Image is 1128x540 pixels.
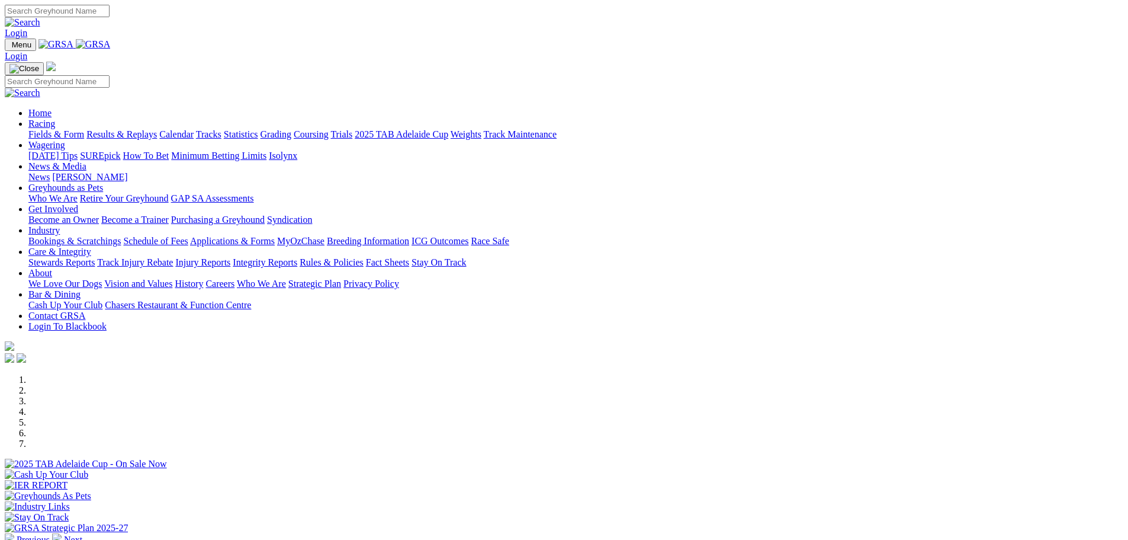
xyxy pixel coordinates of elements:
a: Vision and Values [104,279,172,289]
a: Isolynx [269,151,297,161]
img: 2025 TAB Adelaide Cup - On Sale Now [5,459,167,469]
div: About [28,279,1123,289]
a: Industry [28,225,60,235]
img: GRSA [38,39,73,50]
div: Bar & Dining [28,300,1123,311]
a: Get Involved [28,204,78,214]
a: Care & Integrity [28,247,91,257]
a: Tracks [196,129,221,139]
img: twitter.svg [17,353,26,363]
a: Track Maintenance [484,129,557,139]
a: News [28,172,50,182]
div: Racing [28,129,1123,140]
div: Greyhounds as Pets [28,193,1123,204]
a: Racing [28,119,55,129]
a: Greyhounds as Pets [28,183,103,193]
div: Industry [28,236,1123,247]
a: Fields & Form [28,129,84,139]
a: Integrity Reports [233,257,297,267]
img: Stay On Track [5,512,69,523]
a: Who We Are [28,193,78,203]
a: Home [28,108,52,118]
img: facebook.svg [5,353,14,363]
div: Care & Integrity [28,257,1123,268]
a: Fact Sheets [366,257,409,267]
a: Chasers Restaurant & Function Centre [105,300,251,310]
img: GRSA Strategic Plan 2025-27 [5,523,128,533]
a: Race Safe [471,236,509,246]
img: Greyhounds As Pets [5,491,91,501]
a: Cash Up Your Club [28,300,102,310]
a: Calendar [159,129,194,139]
a: Become an Owner [28,215,99,225]
a: MyOzChase [277,236,324,246]
a: Purchasing a Greyhound [171,215,265,225]
a: Weights [451,129,481,139]
a: Trials [330,129,352,139]
a: Applications & Forms [190,236,275,246]
a: Become a Trainer [101,215,169,225]
a: [DATE] Tips [28,151,78,161]
a: Syndication [267,215,312,225]
input: Search [5,5,110,17]
a: Login [5,28,27,38]
a: Results & Replays [86,129,157,139]
a: Bar & Dining [28,289,81,299]
img: logo-grsa-white.png [46,62,56,71]
a: Retire Your Greyhound [80,193,169,203]
a: Bookings & Scratchings [28,236,121,246]
a: Login To Blackbook [28,321,107,331]
input: Search [5,75,110,88]
a: Contact GRSA [28,311,85,321]
a: ICG Outcomes [412,236,468,246]
a: About [28,268,52,278]
a: Stay On Track [412,257,466,267]
a: News & Media [28,161,86,171]
a: Track Injury Rebate [97,257,173,267]
a: Rules & Policies [300,257,364,267]
div: Wagering [28,151,1123,161]
a: History [175,279,203,289]
a: Strategic Plan [288,279,341,289]
a: Schedule of Fees [123,236,188,246]
span: Menu [12,40,31,49]
img: GRSA [76,39,111,50]
a: Breeding Information [327,236,409,246]
a: Grading [261,129,291,139]
a: Careers [205,279,234,289]
img: Search [5,88,40,98]
button: Toggle navigation [5,62,44,75]
img: IER REPORT [5,480,68,491]
a: SUREpick [80,151,120,161]
a: Login [5,51,27,61]
img: logo-grsa-white.png [5,341,14,351]
a: Minimum Betting Limits [171,151,266,161]
img: Search [5,17,40,28]
a: Privacy Policy [343,279,399,289]
a: How To Bet [123,151,169,161]
a: Wagering [28,140,65,150]
a: Injury Reports [175,257,230,267]
a: Coursing [294,129,329,139]
a: We Love Our Dogs [28,279,102,289]
a: Who We Are [237,279,286,289]
button: Toggle navigation [5,39,36,51]
a: Statistics [224,129,258,139]
a: Stewards Reports [28,257,95,267]
div: Get Involved [28,215,1123,225]
div: News & Media [28,172,1123,183]
a: GAP SA Assessments [171,193,254,203]
img: Industry Links [5,501,70,512]
img: Cash Up Your Club [5,469,88,480]
img: Close [9,64,39,74]
a: 2025 TAB Adelaide Cup [355,129,448,139]
a: [PERSON_NAME] [52,172,127,182]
